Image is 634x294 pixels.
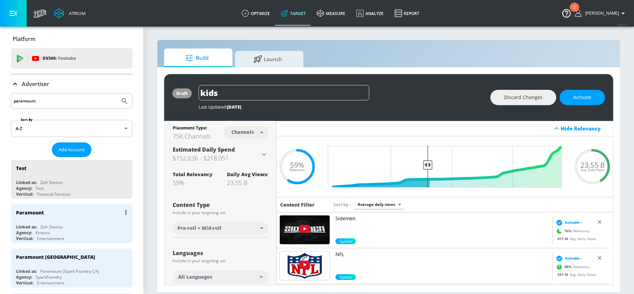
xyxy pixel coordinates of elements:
div: ParamountLinked as:Zefr DemosAgency:KinessoVertical:Entertainment [11,204,132,243]
div: Hide Relevancy [277,121,613,136]
span: Avg. Daily Views [581,168,604,172]
div: draft [176,90,188,96]
a: Atrium [54,8,86,18]
div: Agency: [16,230,32,236]
input: Search by name [14,97,117,106]
div: Test [35,185,44,191]
div: Relevancy [554,262,589,272]
div: Kinesso [35,230,50,236]
div: Last Updated: [199,104,484,110]
a: Target [275,1,311,26]
div: Test [16,165,26,171]
div: Atrium [66,10,86,16]
div: Vertical: [16,280,33,286]
p: Platform [13,35,35,43]
div: Agency: [16,185,32,191]
button: Add Account [52,142,91,157]
div: Include in your targeting set [173,259,268,263]
div: Financial Services [37,191,71,197]
div: Paramount [GEOGRAPHIC_DATA] [16,254,95,260]
input: Final Threshold [325,146,565,187]
span: 617 M [557,236,570,241]
div: Zefr Demos [40,224,63,230]
span: 99 % [564,264,573,269]
div: Agency: [16,274,32,280]
div: Paramount (Spark Foundry CA) [40,268,99,274]
div: Advertiser [11,74,132,94]
div: Estimated Daily Spend$152,636 - $218,051 [173,146,268,163]
a: Sidemen [335,215,550,238]
span: Suitable › [565,256,581,261]
div: DV360: Youtube [11,48,132,69]
button: Activate [560,90,605,105]
span: Add Account [59,146,85,154]
span: Estimated Daily Spend [173,146,235,153]
div: TestLinked as:Zefr DemosAgency:TestVertical:Financial Services [11,160,132,199]
p: DV360: [43,55,76,62]
div: 23.55 B [227,179,268,187]
span: 59% [290,161,304,168]
span: [DATE] [227,104,241,110]
span: Launch [242,51,294,67]
div: Platform [11,29,132,48]
button: [PERSON_NAME] [575,9,627,17]
span: Pre-roll + Mid-roll [177,225,221,232]
button: Open Resource Center, 2 new notifications [557,3,576,23]
img: UUDVYQ4Zhbm3S2dlz7P1GBDg [280,251,330,280]
img: UUDogdKl7t7NHzQ95aEwkdMw [280,215,330,244]
div: SparkFoundry [35,274,62,280]
h3: $152,636 - $218,051 [173,153,260,163]
div: 75K Channels [173,132,211,140]
span: All Languages [178,274,212,280]
div: Content Type [173,202,268,208]
a: measure [311,1,351,26]
span: Activate [573,93,591,102]
div: Placement Type: [173,125,211,132]
a: optimize [236,1,275,26]
div: Paramount [GEOGRAPHIC_DATA]Linked as:Paramount (Spark Foundry CA)Agency:SparkFoundryVertical:Ente... [11,249,132,288]
span: v 4.25.4 [618,23,627,26]
div: 99.0% [335,274,356,280]
a: NFL [335,251,550,274]
a: Analyze [351,1,389,26]
div: Avg. Daily Views [554,236,596,241]
p: Sidemen [335,215,550,222]
div: Entertainment [37,236,64,241]
div: Entertainment [37,280,64,286]
button: Submit Search [117,94,132,109]
div: Vertical: [16,236,33,241]
span: Sports [335,274,356,280]
div: A-Z [11,120,132,137]
span: Discard Changes [504,93,543,102]
label: Sort By [19,117,34,122]
div: Suitable › [554,255,581,262]
div: Vertical: [16,191,33,197]
span: Relevance [290,168,305,172]
div: Linked as: [16,224,37,230]
div: Total Relevancy [173,171,213,178]
div: 59% [173,179,213,187]
div: Languages [173,250,268,256]
span: Sports [335,238,356,244]
div: Paramount [16,209,44,216]
div: Suitable › [554,219,581,226]
div: 70.0% [335,238,356,244]
h6: Content Filter [280,201,315,208]
div: All Languages [173,270,268,284]
span: Sort by [333,201,351,208]
div: Include in your targeting set [173,211,268,215]
p: NFL [335,251,550,258]
span: login as: amanda.cermak@zefr.com [582,11,619,16]
div: Linked as: [16,268,37,274]
span: Suitable › [565,220,581,225]
div: Daily Avg Views: [227,171,268,178]
span: Build [171,50,223,66]
p: Advertiser [22,80,49,88]
div: Average daily views [354,200,404,209]
button: Discard Changes [490,90,556,105]
a: Report [389,1,425,26]
p: Youtube [58,55,76,62]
